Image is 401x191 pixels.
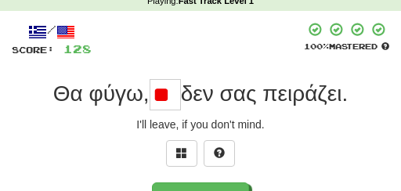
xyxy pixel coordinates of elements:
[181,81,349,106] span: δεν σας πειράζει.
[304,41,389,52] div: Mastered
[166,140,197,167] button: Switch sentence to multiple choice alt+p
[204,140,235,167] button: Single letter hint - you only get 1 per sentence and score half the points! alt+h
[304,41,329,51] span: 100 %
[53,81,150,106] span: Θα φύγω,
[63,42,92,56] span: 128
[12,22,92,41] div: /
[12,117,389,132] div: I'll leave, if you don't mind.
[12,45,54,55] span: Score:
